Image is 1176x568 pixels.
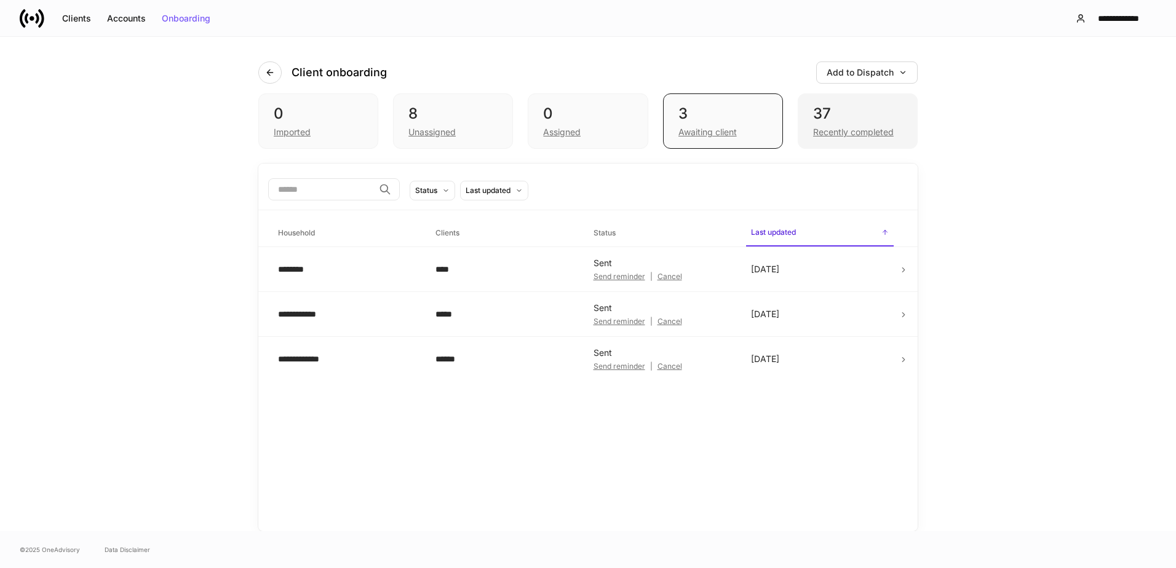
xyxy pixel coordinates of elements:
div: | [594,361,731,371]
div: Send reminder [594,273,645,280]
button: Add to Dispatch [816,61,918,84]
td: [DATE] [741,292,899,337]
div: Send reminder [594,363,645,370]
div: Cancel [658,363,682,370]
div: Cancel [658,273,682,280]
div: Cancel [658,318,682,325]
div: Last updated [466,184,511,196]
div: 3 [678,104,768,124]
div: 0Imported [258,93,378,149]
button: Send reminder [594,317,645,326]
div: Sent [594,257,731,269]
span: Status [589,221,736,246]
h6: Household [278,227,315,239]
div: Imported [274,126,311,138]
div: Send reminder [594,318,645,325]
h6: Status [594,227,616,239]
div: | [594,272,731,282]
div: Awaiting client [678,126,737,138]
div: Accounts [107,14,146,23]
div: Status [415,184,437,196]
span: Clients [431,221,578,246]
div: 0 [274,104,363,124]
td: [DATE] [741,247,899,292]
h6: Last updated [751,226,796,238]
div: Sent [594,302,731,314]
td: [DATE] [741,337,899,382]
button: Cancel [658,317,682,326]
div: 8Unassigned [393,93,513,149]
button: Cancel [658,361,682,371]
button: Cancel [658,272,682,282]
div: Assigned [543,126,581,138]
div: Unassigned [408,126,456,138]
span: Household [273,221,421,246]
div: | [594,317,731,326]
div: 37 [813,104,902,124]
div: 37Recently completed [798,93,918,149]
div: 8 [408,104,498,124]
div: Onboarding [162,14,210,23]
button: Status [410,181,455,200]
div: Clients [62,14,91,23]
button: Send reminder [594,361,645,371]
span: © 2025 OneAdvisory [20,545,80,554]
button: Clients [54,9,99,28]
div: Add to Dispatch [827,68,907,77]
div: 0Assigned [528,93,648,149]
div: 0 [543,104,632,124]
h6: Clients [435,227,459,239]
div: 3Awaiting client [663,93,783,149]
button: Send reminder [594,272,645,282]
a: Data Disclaimer [105,545,150,554]
h4: Client onboarding [292,65,387,80]
button: Last updated [460,181,528,200]
span: Last updated [746,220,894,247]
button: Onboarding [154,9,218,28]
div: Sent [594,347,731,359]
button: Accounts [99,9,154,28]
div: Recently completed [813,126,894,138]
